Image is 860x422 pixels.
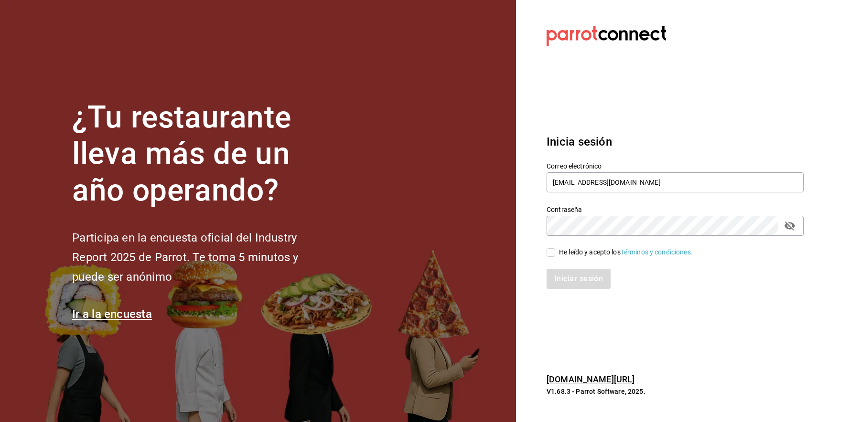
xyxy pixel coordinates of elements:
[547,206,804,212] label: Contraseña
[547,172,804,192] input: Ingresa tu correo electrónico
[547,387,804,396] p: V1.68.3 - Parrot Software, 2025.
[547,162,804,169] label: Correo electrónico
[621,248,693,256] a: Términos y condiciones.
[782,218,798,234] button: passwordField
[72,99,330,209] h1: ¿Tu restaurante lleva más de un año operando?
[72,228,330,286] h2: Participa en la encuesta oficial del Industry Report 2025 de Parrot. Te toma 5 minutos y puede se...
[547,374,634,384] a: [DOMAIN_NAME][URL]
[547,133,804,150] h3: Inicia sesión
[559,247,693,257] div: He leído y acepto los
[72,307,152,321] a: Ir a la encuesta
